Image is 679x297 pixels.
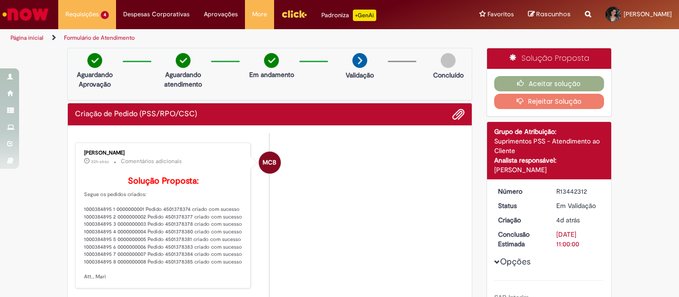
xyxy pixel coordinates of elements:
img: img-circle-grey.png [441,53,456,68]
img: check-circle-green.png [87,53,102,68]
div: Em Validação [556,201,601,210]
div: [PERSON_NAME] [84,150,243,156]
p: Aguardando Aprovação [72,70,118,89]
dt: Número [491,187,550,196]
span: Aprovações [204,10,238,19]
span: Rascunhos [536,10,571,19]
img: arrow-next.png [352,53,367,68]
small: Comentários adicionais [121,157,182,165]
span: Favoritos [488,10,514,19]
div: Solução Proposta [487,48,612,69]
img: click_logo_yellow_360x200.png [281,7,307,21]
span: 22h atrás [91,159,109,165]
div: Suprimentos PSS - Atendimento ao Cliente [494,136,605,155]
h2: Criação de Pedido (PSS/RPO/CSC) Histórico de tíquete [75,110,197,119]
span: 4d atrás [556,216,580,224]
dt: Conclusão Estimada [491,230,550,249]
div: Mariane Cega Bianchessi [259,152,281,174]
time: 24/08/2025 12:26:38 [556,216,580,224]
button: Adicionar anexos [452,108,465,121]
img: check-circle-green.png [264,53,279,68]
span: Requisições [65,10,99,19]
span: More [252,10,267,19]
span: 4 [101,11,109,19]
a: Formulário de Atendimento [64,34,135,42]
p: Concluído [433,70,464,80]
span: MCB [263,151,276,174]
button: Rejeitar Solução [494,94,605,109]
img: ServiceNow [1,5,50,24]
ul: Trilhas de página [7,29,446,47]
div: 24/08/2025 12:26:38 [556,215,601,225]
p: Segue os pedidos criados: 1000384895 1 0000000001 Pedido 4501378374 criado com sucesso 1000384895... [84,176,243,281]
a: Rascunhos [528,10,571,19]
div: [DATE] 11:00:00 [556,230,601,249]
button: Aceitar solução [494,76,605,91]
div: R13442312 [556,187,601,196]
p: +GenAi [353,10,376,21]
time: 27/08/2025 11:27:08 [91,159,109,165]
span: Despesas Corporativas [123,10,190,19]
dt: Criação [491,215,550,225]
a: Página inicial [11,34,43,42]
div: Grupo de Atribuição: [494,127,605,136]
p: Em andamento [249,70,294,79]
b: Solução Proposta: [128,176,199,187]
div: [PERSON_NAME] [494,165,605,175]
div: Padroniza [321,10,376,21]
div: Analista responsável: [494,155,605,165]
p: Validação [346,70,374,80]
span: [PERSON_NAME] [624,10,672,18]
dt: Status [491,201,550,210]
img: check-circle-green.png [176,53,191,68]
p: Aguardando atendimento [160,70,206,89]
